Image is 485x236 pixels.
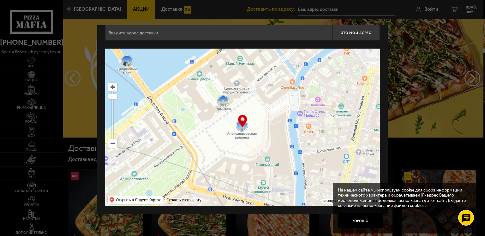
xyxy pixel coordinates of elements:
[108,196,163,204] ymaps: Открыть в Яндекс.Картах
[105,25,332,41] input: Введите адрес доставки
[332,25,380,41] button: Это мой адрес
[341,31,371,35] span: Это мой адрес
[323,199,338,203] ymaps: © Яндекс
[116,196,161,204] ymaps: Открыть в Яндекс.Картах
[165,198,202,203] a: Создать свою карту
[338,213,383,228] button: Хорошо
[338,188,470,209] p: На нашем сайте мы используем cookie для сбора информации технического характера и обрабатываем IP...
